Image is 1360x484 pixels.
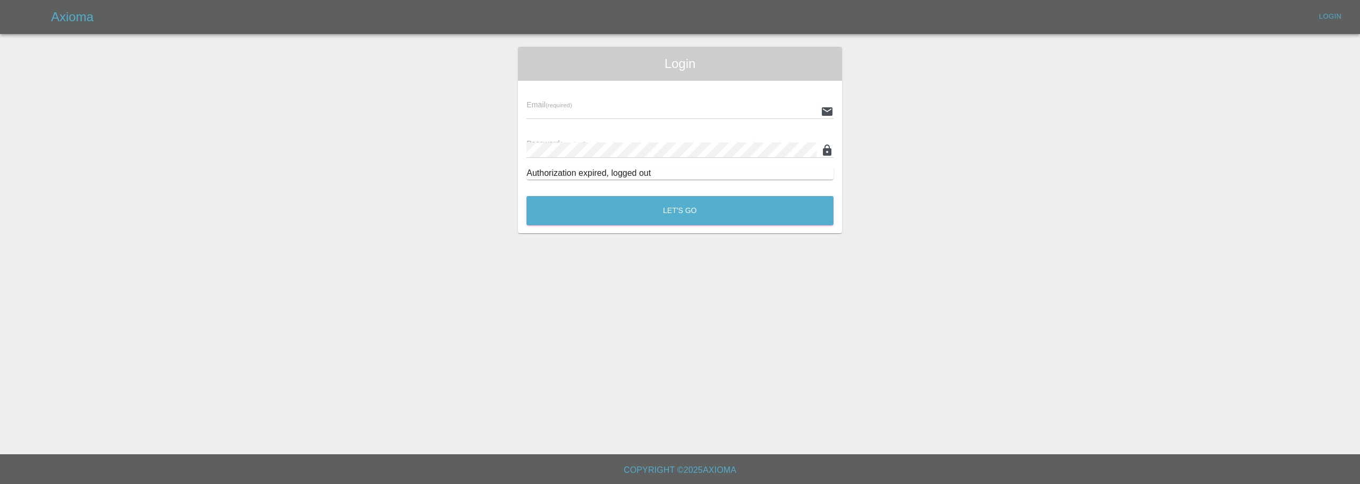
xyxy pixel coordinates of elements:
h6: Copyright © 2025 Axioma [8,463,1351,478]
div: Authorization expired, logged out [526,167,834,180]
span: Login [526,55,834,72]
a: Login [1313,9,1347,25]
small: (required) [560,141,586,147]
span: Email [526,100,572,109]
button: Let's Go [526,196,834,225]
h5: Axioma [51,9,93,26]
small: (required) [546,102,572,108]
span: Password [526,139,586,148]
